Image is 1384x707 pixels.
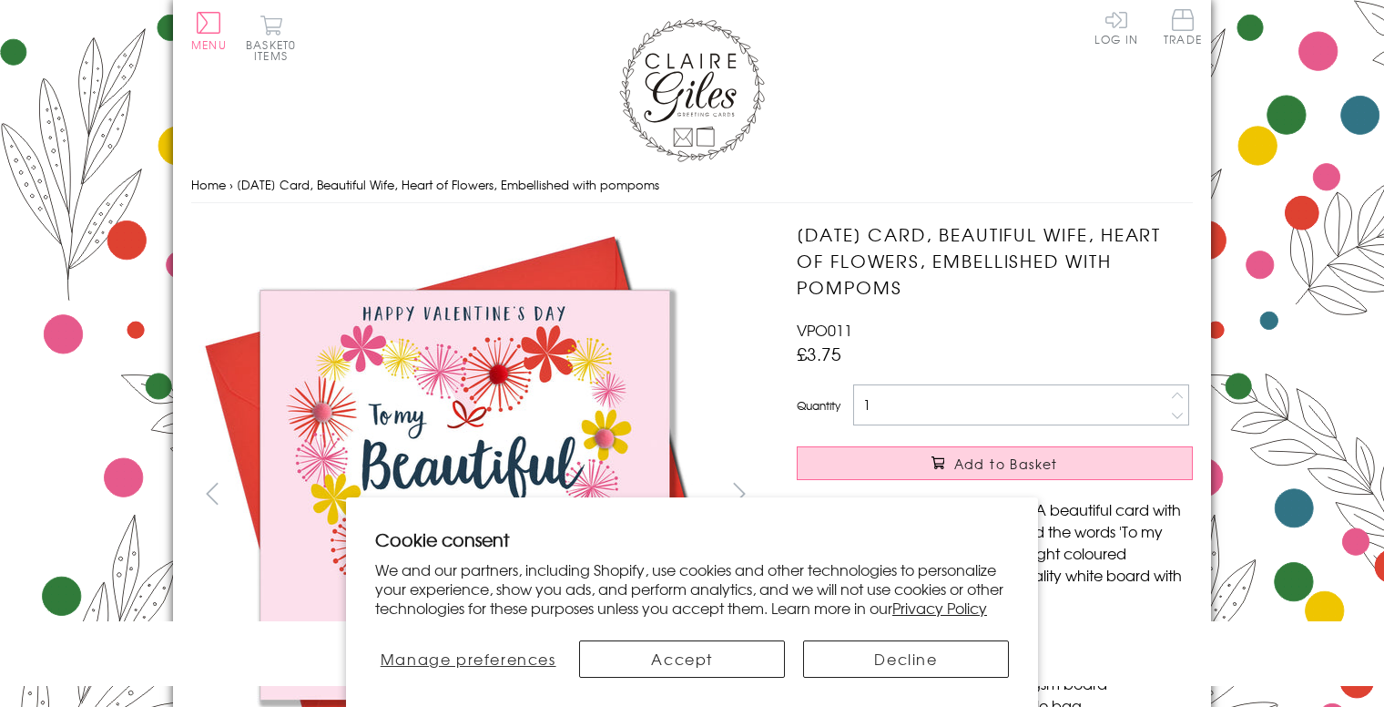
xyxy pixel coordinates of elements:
span: VPO011 [797,319,852,341]
button: Basket0 items [246,15,296,61]
a: Log In [1094,9,1138,45]
span: [DATE] Card, Beautiful Wife, Heart of Flowers, Embellished with pompoms [237,176,659,193]
a: Home [191,176,226,193]
span: › [229,176,233,193]
img: Claire Giles Greetings Cards [619,18,765,162]
a: Privacy Policy [892,597,987,619]
span: Menu [191,36,227,53]
button: Manage preferences [375,640,561,678]
h2: Cookie consent [375,527,1009,552]
button: next [719,473,760,514]
button: prev [191,473,232,514]
p: We and our partners, including Shopify, use cookies and other technologies to personalize your ex... [375,560,1009,617]
button: Decline [803,640,1009,678]
span: £3.75 [797,341,841,366]
button: Menu [191,12,227,50]
span: 0 items [254,36,296,64]
nav: breadcrumbs [191,167,1193,204]
button: Add to Basket [797,446,1193,480]
button: Accept [579,640,785,678]
a: Trade [1164,9,1202,48]
label: Quantity [797,397,840,414]
span: Trade [1164,9,1202,45]
h1: [DATE] Card, Beautiful Wife, Heart of Flowers, Embellished with pompoms [797,221,1193,300]
span: Add to Basket [954,455,1058,473]
span: Manage preferences [381,648,556,670]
